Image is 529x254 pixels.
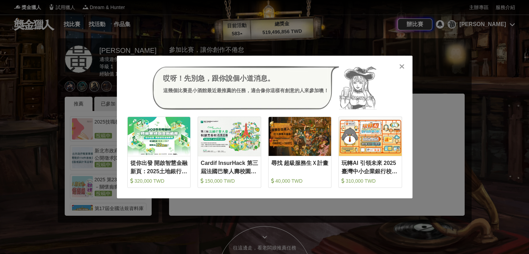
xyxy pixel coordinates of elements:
a: Cover ImageCardif InsurHack 第三屆法國巴黎人壽校園黑客松商業競賽 150,000 TWD [198,117,261,188]
div: 這幾個比賽是小酒館最近最推薦的任務，適合像你這樣有創意的人來參加噢！ [163,87,329,94]
img: Cover Image [339,117,402,156]
div: 哎呀！先別急，跟你說個小道消息。 [163,73,329,84]
img: Cover Image [198,117,261,156]
img: Cover Image [268,117,331,156]
div: 尋找 超級服務生Ｘ計畫 [271,159,329,175]
a: Cover Image玩轉AI 引領未來 2025臺灣中小企業銀行校園金融科技創意挑戰賽 310,000 TWD [338,117,402,188]
img: Cover Image [128,117,191,156]
div: 從你出發 開啟智慧金融新頁：2025土地銀行校園金融創意挑戰賽 [130,159,188,175]
img: Avatar [339,66,377,110]
a: Cover Image尋找 超級服務生Ｘ計畫 40,000 TWD [268,117,332,188]
div: 310,000 TWD [342,177,399,184]
div: 150,000 TWD [201,177,258,184]
div: 40,000 TWD [271,177,329,184]
div: 玩轉AI 引領未來 2025臺灣中小企業銀行校園金融科技創意挑戰賽 [342,159,399,175]
div: 320,000 TWD [130,177,188,184]
a: Cover Image從你出發 開啟智慧金融新頁：2025土地銀行校園金融創意挑戰賽 320,000 TWD [127,117,191,188]
div: Cardif InsurHack 第三屆法國巴黎人壽校園黑客松商業競賽 [201,159,258,175]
